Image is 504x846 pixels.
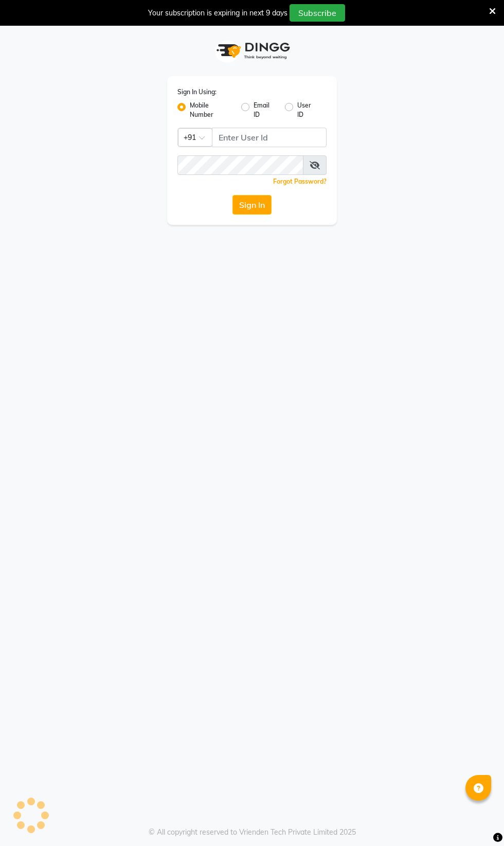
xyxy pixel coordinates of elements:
label: User ID [297,101,318,119]
div: Your subscription is expiring in next 9 days [148,8,287,19]
label: Email ID [254,101,277,119]
input: Username [177,155,303,175]
button: Sign In [232,195,272,215]
label: Sign In Using: [177,87,217,97]
a: Forgot Password? [273,178,327,185]
button: Subscribe [290,4,345,22]
label: Mobile Number [190,101,233,119]
iframe: chat widget [461,805,494,836]
img: logo1.svg [211,36,293,66]
input: Username [212,128,327,147]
